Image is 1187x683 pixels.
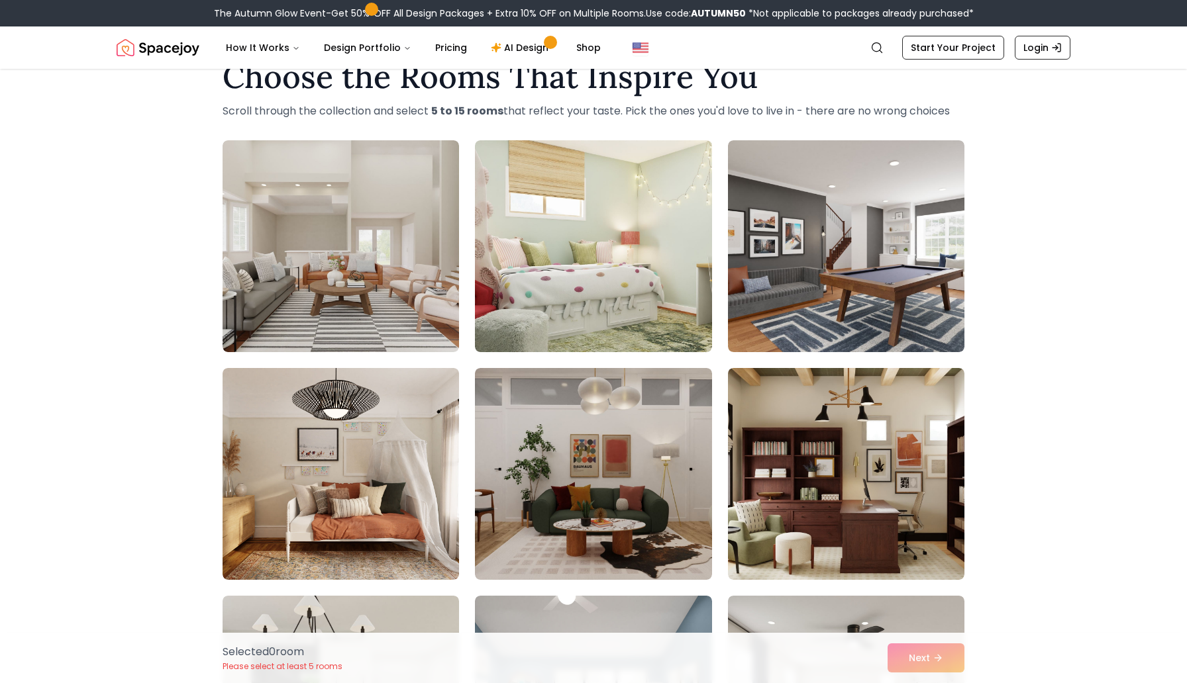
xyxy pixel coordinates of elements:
div: The Autumn Glow Event-Get 50% OFF All Design Packages + Extra 10% OFF on Multiple Rooms. [214,7,974,20]
a: Spacejoy [117,34,199,61]
img: Room room-1 [223,140,459,352]
nav: Main [215,34,611,61]
img: Room room-6 [728,368,964,580]
a: AI Design [480,34,563,61]
strong: 5 to 15 rooms [431,103,503,118]
b: AUTUMN50 [691,7,746,20]
a: Shop [566,34,611,61]
button: Design Portfolio [313,34,422,61]
img: Room room-4 [223,368,459,580]
a: Login [1015,36,1070,60]
img: Room room-2 [475,140,711,352]
button: How It Works [215,34,311,61]
img: Spacejoy Logo [117,34,199,61]
span: Use code: [646,7,746,20]
img: United States [633,40,648,56]
p: Please select at least 5 rooms [223,661,342,672]
nav: Global [117,26,1070,69]
a: Start Your Project [902,36,1004,60]
img: Room room-5 [475,368,711,580]
p: Scroll through the collection and select that reflect your taste. Pick the ones you'd love to liv... [223,103,964,119]
img: Room room-3 [728,140,964,352]
p: Selected 0 room [223,644,342,660]
h1: Choose the Rooms That Inspire You [223,61,964,93]
a: Pricing [425,34,478,61]
span: *Not applicable to packages already purchased* [746,7,974,20]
